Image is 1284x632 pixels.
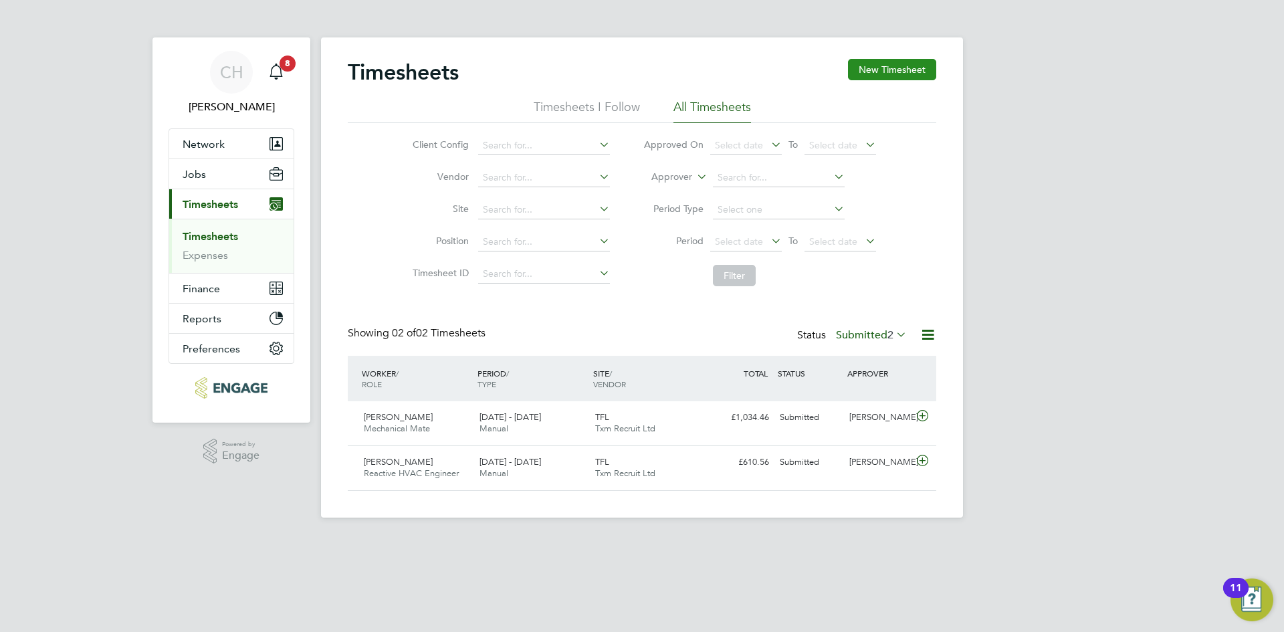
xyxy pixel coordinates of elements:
a: Powered byEngage [203,439,260,464]
span: Manual [479,423,508,434]
span: Reports [183,312,221,325]
span: Timesheets [183,198,238,211]
button: Finance [169,274,294,303]
a: Go to home page [169,377,294,399]
div: Submitted [774,407,844,429]
div: [PERSON_NAME] [844,451,914,473]
button: Reports [169,304,294,333]
input: Search for... [478,265,610,284]
span: TFL [595,456,609,467]
input: Search for... [713,169,845,187]
div: Status [797,326,909,345]
button: Timesheets [169,189,294,219]
div: 11 [1230,588,1242,605]
button: Jobs [169,159,294,189]
button: Preferences [169,334,294,363]
label: Position [409,235,469,247]
label: Vendor [409,171,469,183]
li: Timesheets I Follow [534,99,640,123]
label: Submitted [836,328,907,342]
div: [PERSON_NAME] [844,407,914,429]
label: Approver [632,171,692,184]
div: STATUS [774,361,844,385]
div: £610.56 [705,451,774,473]
input: Search for... [478,233,610,251]
span: / [609,368,612,379]
span: Select date [715,235,763,247]
label: Site [409,203,469,215]
span: Select date [809,235,857,247]
label: Period [643,235,704,247]
div: WORKER [358,361,474,396]
img: txmrecruit-logo-retina.png [195,377,267,399]
span: 2 [887,328,893,342]
span: Mechanical Mate [364,423,430,434]
span: Select date [715,139,763,151]
div: SITE [590,361,706,396]
a: 8 [263,51,290,94]
div: £1,034.46 [705,407,774,429]
button: Open Resource Center, 11 new notifications [1230,578,1273,621]
label: Period Type [643,203,704,215]
span: / [506,368,509,379]
li: All Timesheets [673,99,751,123]
span: [DATE] - [DATE] [479,411,541,423]
span: Select date [809,139,857,151]
a: Expenses [183,249,228,261]
span: TOTAL [744,368,768,379]
span: 02 of [392,326,416,340]
button: New Timesheet [848,59,936,80]
label: Approved On [643,138,704,150]
span: [DATE] - [DATE] [479,456,541,467]
input: Search for... [478,136,610,155]
span: CH [220,64,243,81]
span: Txm Recruit Ltd [595,423,655,434]
span: TFL [595,411,609,423]
span: Preferences [183,342,240,355]
span: / [396,368,399,379]
a: Timesheets [183,230,238,243]
span: 02 Timesheets [392,326,486,340]
div: PERIOD [474,361,590,396]
nav: Main navigation [152,37,310,423]
span: VENDOR [593,379,626,389]
input: Search for... [478,169,610,187]
h2: Timesheets [348,59,459,86]
span: Manual [479,467,508,479]
span: [PERSON_NAME] [364,411,433,423]
span: To [784,136,802,153]
span: Network [183,138,225,150]
span: [PERSON_NAME] [364,456,433,467]
a: CH[PERSON_NAME] [169,51,294,115]
span: Reactive HVAC Engineer [364,467,459,479]
span: To [784,232,802,249]
span: Engage [222,450,259,461]
div: Showing [348,326,488,340]
span: Jobs [183,168,206,181]
button: Filter [713,265,756,286]
div: Timesheets [169,219,294,273]
span: ROLE [362,379,382,389]
input: Select one [713,201,845,219]
span: 8 [280,56,296,72]
span: Chloe Harding [169,99,294,115]
input: Search for... [478,201,610,219]
label: Timesheet ID [409,267,469,279]
span: Powered by [222,439,259,450]
span: Txm Recruit Ltd [595,467,655,479]
span: Finance [183,282,220,295]
div: APPROVER [844,361,914,385]
button: Network [169,129,294,159]
label: Client Config [409,138,469,150]
span: TYPE [477,379,496,389]
div: Submitted [774,451,844,473]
